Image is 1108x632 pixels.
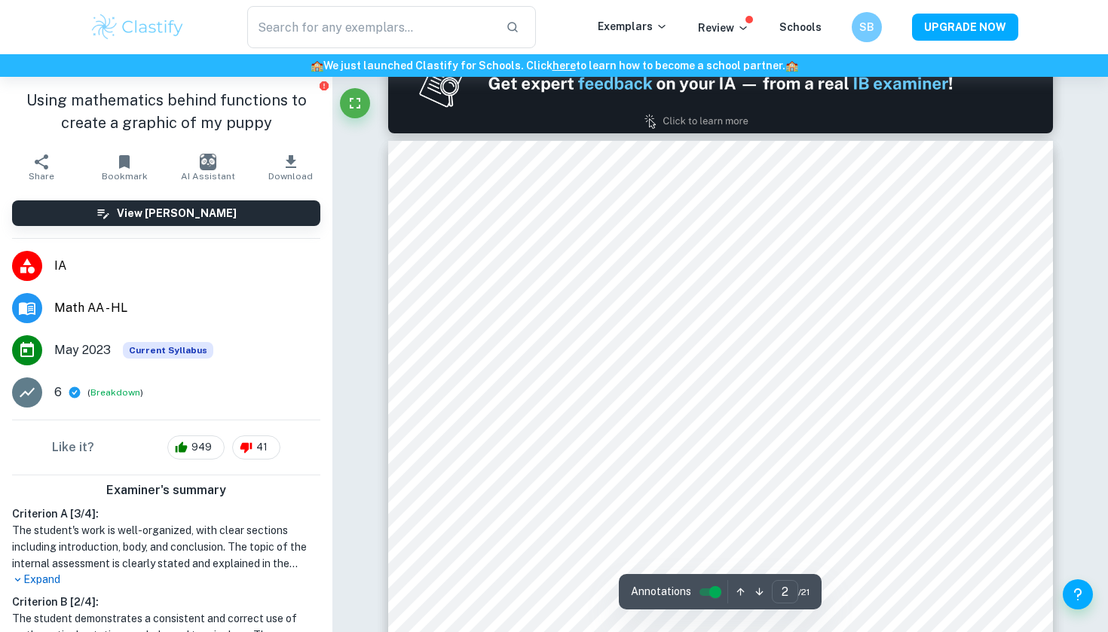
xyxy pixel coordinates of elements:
[552,60,576,72] a: here
[90,12,185,42] img: Clastify logo
[798,585,810,599] span: / 21
[3,57,1105,74] h6: We just launched Clastify for Schools. Click to learn how to become a school partner.
[54,299,320,317] span: Math AA - HL
[87,386,143,400] span: ( )
[117,205,237,221] h6: View [PERSON_NAME]
[779,21,822,33] a: Schools
[6,481,326,499] h6: Examiner's summary
[859,19,876,35] h6: SB
[12,594,320,610] h6: Criterion B [ 2 / 4 ]:
[698,20,749,36] p: Review
[247,6,494,48] input: Search for any exemplars...
[29,171,54,182] span: Share
[12,505,320,522] h6: Criterion A [ 3 / 4 ]:
[167,146,249,188] button: AI Assistant
[90,386,140,399] button: Breakdown
[311,60,323,72] span: 🏫
[318,80,329,91] button: Report issue
[54,383,62,401] p: 6
[631,584,691,600] span: Annotations
[785,60,798,72] span: 🏫
[52,438,94,456] h6: Like it?
[123,342,213,359] span: Current Syllabus
[83,146,166,188] button: Bookmark
[12,200,320,226] button: View [PERSON_NAME]
[123,342,213,359] div: This exemplar is based on the current syllabus. Feel free to refer to it for inspiration/ideas wh...
[232,435,280,459] div: 41
[912,14,1018,41] button: UPGRADE NOW
[12,522,320,572] h1: The student's work is well-organized, with clear sections including introduction, body, and concl...
[598,18,668,35] p: Exemplars
[268,171,313,182] span: Download
[54,257,320,275] span: IA
[12,572,320,588] p: Expand
[12,89,320,134] h1: Using mathematics behind functions to create a graphic of my puppy
[249,146,332,188] button: Download
[183,440,220,455] span: 949
[102,171,148,182] span: Bookmark
[1063,579,1093,609] button: Help and Feedback
[167,435,225,459] div: 949
[340,88,370,118] button: Fullscreen
[200,154,216,170] img: AI Assistant
[181,171,235,182] span: AI Assistant
[248,440,276,455] span: 41
[54,341,111,359] span: May 2023
[388,34,1053,133] img: Ad
[852,12,882,42] button: SB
